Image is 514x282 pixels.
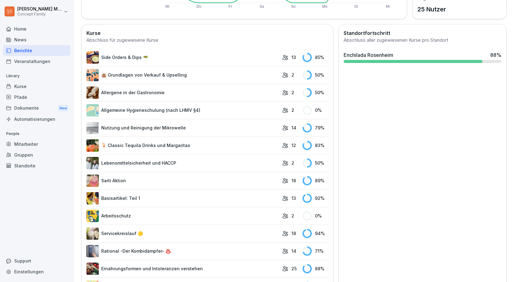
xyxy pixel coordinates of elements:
[86,69,279,81] a: 🏨 Grundlagen von Verkauf & Upselling
[291,248,296,254] p: 14
[86,51,279,64] a: Side Orders & Dips 🥗
[344,37,501,44] div: Abschluss aller zugewiesenen Kurse pro Standort
[344,51,393,59] div: Enchilada Rosenheim
[291,72,294,78] p: 2
[291,107,294,113] p: 2
[303,264,328,273] div: 88 %
[86,139,279,152] a: 🍹 Classic Tequila Drinks und Margaritas
[303,176,328,185] div: 89 %
[291,89,294,96] p: 2
[291,160,294,166] p: 2
[3,23,70,34] a: Home
[354,4,358,9] text: Di
[3,81,70,92] a: Kurse
[3,45,70,56] a: Berichte
[86,139,99,152] img: w6z44imirsf58l7dk7m6l48m.png
[86,69,99,81] img: a8yn40tlpli2795yia0sxgfc.png
[291,177,296,184] p: 18
[291,142,296,149] p: 12
[3,56,70,67] a: Veranstaltungen
[86,122,279,134] a: Nutzung und Reinigung der Mikrowelle
[3,71,70,81] p: Library
[303,106,328,115] div: 0 %
[86,157,279,169] a: Lebensmittelsicherheit und HACCP
[3,160,70,171] a: Standorte
[86,122,99,134] img: h1lolpoaabqe534qsg7vh4f7.png
[3,103,70,114] a: DokumenteNew
[17,6,62,12] p: [PERSON_NAME] Moraitis
[291,195,296,201] p: 13
[3,114,70,124] a: Automatisierungen
[86,227,279,240] a: Servicekreislauf 🟡
[196,4,201,9] text: Do
[303,194,328,203] div: 92 %
[86,245,99,257] img: przilfagqu39ul8e09m81im9.png
[86,245,279,257] a: Rational -Der Kombidämpfer- ♨️
[341,49,504,65] a: Enchilada Rosenheim88%
[86,192,279,204] a: Basisartikel: Teil 1
[303,70,328,80] div: 50 %
[417,5,466,14] p: 25 Nutzer
[86,157,99,169] img: np8timnq3qj8z7jdjwtlli73.png
[303,53,328,62] div: 85 %
[3,34,70,45] a: News
[303,141,328,150] div: 83 %
[303,88,328,97] div: 50 %
[260,4,264,9] text: Sa
[386,4,390,9] text: Mi
[17,12,62,16] p: Concept Family
[291,124,296,131] p: 14
[86,29,328,37] h2: Kurse
[303,211,328,221] div: 0 %
[344,29,501,37] h2: Standortfortschritt
[86,86,99,99] img: q9ka5lds5r8z6j6e6z37df34.png
[3,139,70,149] a: Mitarbeiter
[86,263,99,275] img: bdidfg6e4ofg5twq7n4gd52h.png
[86,192,99,204] img: vl10squk9nhs2w7y6yyq5aqw.png
[291,54,296,61] p: 13
[322,4,328,9] text: Mo
[86,175,279,187] a: Sarti Aktion
[165,4,169,9] text: Mi
[3,92,70,103] a: Pfade
[86,263,279,275] a: Ernährungsformen und Intoleranzen verstehen
[58,105,69,112] div: New
[303,158,328,168] div: 50 %
[3,255,70,266] div: Support
[303,123,328,133] div: 79 %
[291,4,296,9] text: So
[86,37,328,44] div: Abschluss für zugewiesene Kurse
[490,51,501,59] div: 88 %
[291,230,296,237] p: 18
[86,86,279,99] a: Allergene in der Gastronomie
[291,265,297,272] p: 25
[86,104,99,116] img: gxsnf7ygjsfsmxd96jxi4ufn.png
[86,175,99,187] img: q0q559oa0uxor67ynhkb83qw.png
[86,227,99,240] img: v87k9k5isnb6jqloy4jwk1in.png
[3,149,70,160] a: Gruppen
[86,104,279,116] a: Allgemeine Hygieneschulung (nach LHMV §4)
[303,246,328,256] div: 71 %
[228,4,232,9] text: Fr
[303,229,328,238] div: 94 %
[291,213,294,219] p: 2
[86,210,99,222] img: bgsrfyvhdm6180ponve2jajk.png
[3,103,70,114] div: Dokumente
[3,129,70,139] p: People
[86,210,279,222] a: Arbeitsschutz
[86,51,99,64] img: ztsbguhbjntb8twi5r10a891.png
[3,266,70,277] a: Einstellungen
